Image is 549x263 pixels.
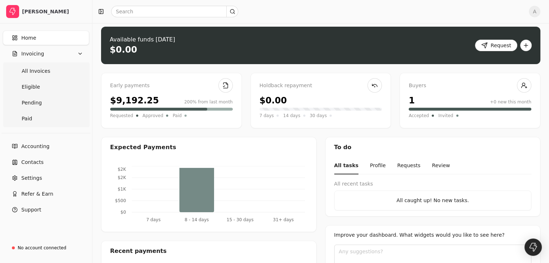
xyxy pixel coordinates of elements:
span: Settings [21,174,42,182]
tspan: $0 [121,210,126,215]
input: Search [111,6,238,17]
button: A [529,6,540,17]
div: +0 new this month [490,99,531,105]
div: Recent payments [101,241,316,261]
span: Accounting [21,143,49,150]
button: Request [475,40,517,51]
a: Home [3,31,89,45]
div: 200% from last month [184,99,232,105]
tspan: 7 days [146,217,161,222]
span: Approved [143,112,164,119]
div: Holdback repayment [260,82,382,90]
div: Available funds [DATE] [110,35,175,44]
tspan: 15 - 30 days [227,217,254,222]
button: Invoicing [3,46,89,61]
span: Support [21,206,41,214]
div: Improve your dashboard. What widgets would you like to see here? [334,231,532,239]
span: 30 days [310,112,327,119]
span: Invited [438,112,453,119]
span: Accepted [409,112,429,119]
span: Pending [22,99,42,107]
div: Buyers [409,82,531,90]
span: Home [21,34,36,42]
button: All tasks [334,157,358,174]
div: All caught up! No new tasks. [340,197,526,204]
div: [PERSON_NAME] [22,8,86,15]
button: Support [3,202,89,217]
div: $9,192.25 [110,94,159,107]
div: Expected Payments [110,143,176,152]
button: Refer & Earn [3,187,89,201]
span: Requested [110,112,133,119]
a: Paid [4,111,88,126]
tspan: $2K [118,175,126,180]
tspan: $500 [115,198,126,203]
button: Profile [370,157,386,174]
tspan: 8 - 14 days [184,217,209,222]
a: Contacts [3,155,89,169]
span: 14 days [283,112,300,119]
div: Open Intercom Messenger [524,239,542,256]
span: Invoicing [21,50,44,58]
span: Contacts [21,159,44,166]
tspan: $2K [118,167,126,172]
div: $0.00 [110,44,137,55]
button: Requests [397,157,420,174]
div: 1 [409,94,415,107]
div: To do [326,137,540,157]
span: Eligible [22,83,40,91]
a: All Invoices [4,64,88,78]
span: Paid [22,115,32,122]
a: No account connected [3,241,89,254]
tspan: $1K [118,187,126,192]
span: All Invoices [22,67,50,75]
div: All recent tasks [334,180,532,188]
tspan: 31+ days [273,217,293,222]
span: Refer & Earn [21,190,53,198]
a: Accounting [3,139,89,153]
span: 7 days [260,112,274,119]
span: Paid [173,112,182,119]
a: Settings [3,171,89,185]
a: Pending [4,95,88,110]
div: Early payments [110,82,233,90]
div: $0.00 [260,94,287,107]
div: No account connected [18,245,66,251]
button: Review [432,157,450,174]
a: Eligible [4,80,88,94]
